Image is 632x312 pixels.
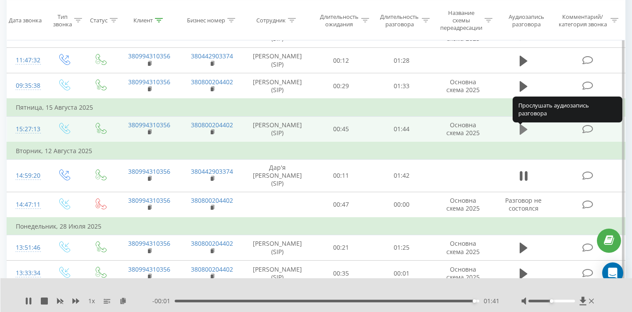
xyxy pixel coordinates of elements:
[311,116,372,142] td: 00:45
[191,167,233,176] a: 380442903374
[16,52,37,69] div: 11:47:32
[16,121,37,138] div: 15:27:13
[16,167,37,184] div: 14:59:20
[128,196,170,204] a: 380994310356
[550,299,553,303] div: Accessibility label
[244,73,311,99] td: [PERSON_NAME] (SIP)
[311,73,372,99] td: 00:29
[432,116,495,142] td: Основна схема 2025
[187,17,225,24] div: Бизнес номер
[16,239,37,256] div: 13:51:46
[128,52,170,60] a: 380994310356
[7,218,625,235] td: Понедельник, 28 Июля 2025
[7,142,625,160] td: Вторник, 12 Августа 2025
[128,167,170,176] a: 380994310356
[9,17,42,24] div: Дата звонка
[256,17,286,24] div: Сотрудник
[191,52,233,60] a: 380442903374
[371,73,432,99] td: 01:33
[191,121,233,129] a: 380800204402
[244,235,311,260] td: [PERSON_NAME] (SIP)
[311,192,372,218] td: 00:47
[371,116,432,142] td: 01:44
[191,78,233,86] a: 380800204402
[513,97,622,122] div: Прослушать аудиозапись разговора
[88,297,95,305] span: 1 x
[473,299,476,303] div: Accessibility label
[432,192,495,218] td: Основна схема 2025
[16,196,37,213] div: 14:47:11
[191,239,233,247] a: 380800204402
[133,17,153,24] div: Клиент
[244,48,311,73] td: [PERSON_NAME] (SIP)
[7,99,625,116] td: Пятница, 15 Августа 2025
[371,261,432,286] td: 00:01
[371,48,432,73] td: 01:28
[311,261,372,286] td: 00:35
[191,265,233,273] a: 380800204402
[371,159,432,192] td: 01:42
[432,235,495,260] td: Основна схема 2025
[311,48,372,73] td: 00:12
[128,239,170,247] a: 380994310356
[432,73,495,99] td: Основна схема 2025
[440,9,482,32] div: Название схемы переадресации
[311,159,372,192] td: 00:11
[602,262,623,283] div: Open Intercom Messenger
[128,78,170,86] a: 380994310356
[503,13,550,28] div: Аудиозапись разговора
[128,121,170,129] a: 380994310356
[53,13,72,28] div: Тип звонка
[371,235,432,260] td: 01:25
[16,265,37,282] div: 13:33:34
[90,17,108,24] div: Статус
[432,261,495,286] td: Основна схема 2025
[319,13,359,28] div: Длительность ожидания
[371,192,432,218] td: 00:00
[311,235,372,260] td: 00:21
[484,297,499,305] span: 01:41
[152,297,175,305] span: - 00:01
[128,265,170,273] a: 380994310356
[379,13,420,28] div: Длительность разговора
[191,196,233,204] a: 380800204402
[557,13,608,28] div: Комментарий/категория звонка
[505,196,542,212] span: Разговор не состоялся
[16,77,37,94] div: 09:35:38
[244,159,311,192] td: Дар'я [PERSON_NAME] (SIP)
[244,261,311,286] td: [PERSON_NAME] (SIP)
[244,116,311,142] td: [PERSON_NAME] (SIP)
